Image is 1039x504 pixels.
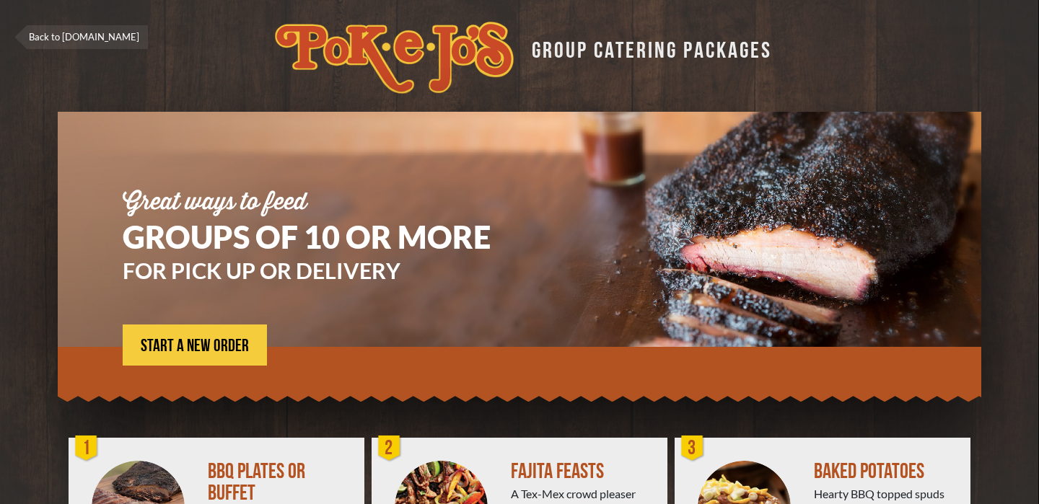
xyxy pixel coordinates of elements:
[521,33,772,61] div: GROUP CATERING PACKAGES
[511,461,656,482] div: FAJITA FEASTS
[678,434,707,463] div: 3
[814,461,959,482] div: BAKED POTATOES
[141,337,249,355] span: START A NEW ORDER
[123,260,534,281] h3: FOR PICK UP OR DELIVERY
[14,25,148,49] a: Back to [DOMAIN_NAME]
[123,221,534,252] h1: GROUPS OF 10 OR MORE
[375,434,404,463] div: 2
[123,324,267,366] a: START A NEW ORDER
[72,434,101,463] div: 1
[208,461,353,504] div: BBQ PLATES OR BUFFET
[123,191,534,214] div: Great ways to feed
[275,22,514,94] img: logo.svg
